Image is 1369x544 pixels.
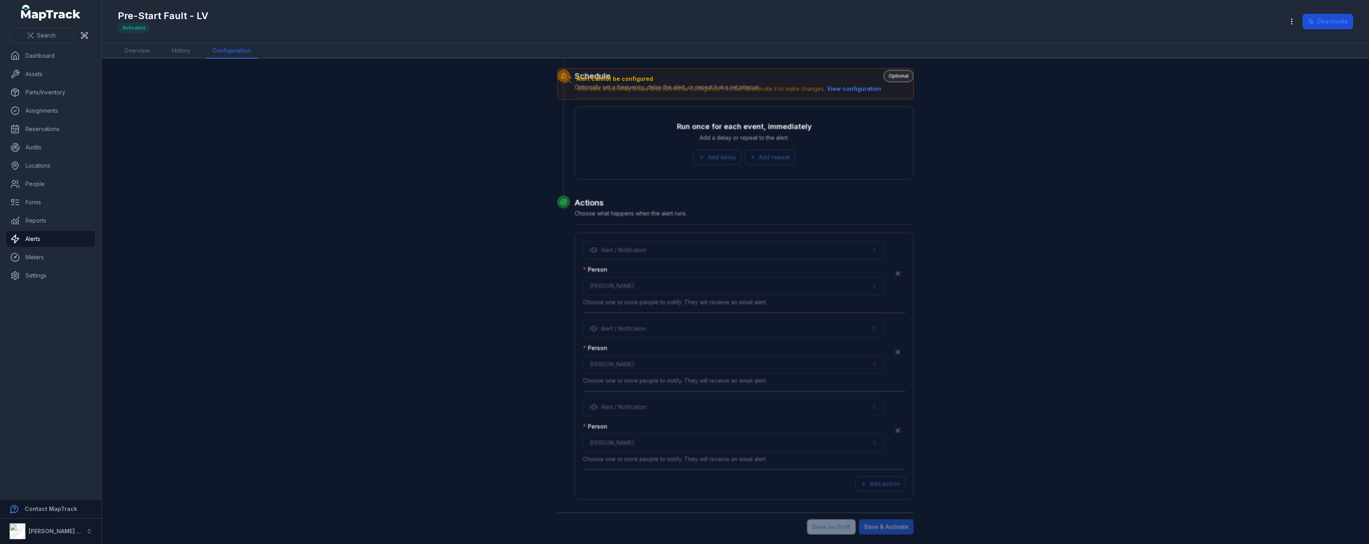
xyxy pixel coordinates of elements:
a: People [6,176,95,192]
a: Settings [6,268,95,284]
button: Deactivate [1303,14,1353,29]
a: Reports [6,213,95,229]
h3: Alert cannot be configured [577,75,883,83]
strong: Contact MapTrack [25,505,77,512]
h1: Pre-Start Fault - LV [118,10,208,22]
a: Configuration [206,43,257,59]
a: Locations [6,158,95,174]
a: Dashboard [6,48,95,64]
a: Overview [118,43,156,59]
a: Assignments [6,103,95,119]
a: History [166,43,197,59]
a: Forms [6,194,95,210]
button: Search [10,28,74,43]
strong: [PERSON_NAME] Group [29,528,94,534]
a: Alerts [6,231,95,247]
div: Activated [118,22,150,33]
span: Search [37,31,56,39]
a: Parts/Inventory [6,84,95,100]
a: Assets [6,66,95,82]
a: Audits [6,139,95,155]
a: MapTrack [21,5,81,21]
a: Reservations [6,121,95,137]
a: Meters [6,249,95,265]
button: View configuration [825,84,883,93]
div: This alert is currently active and cannot be configured. You can deactivate it to make changes. [577,84,883,93]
